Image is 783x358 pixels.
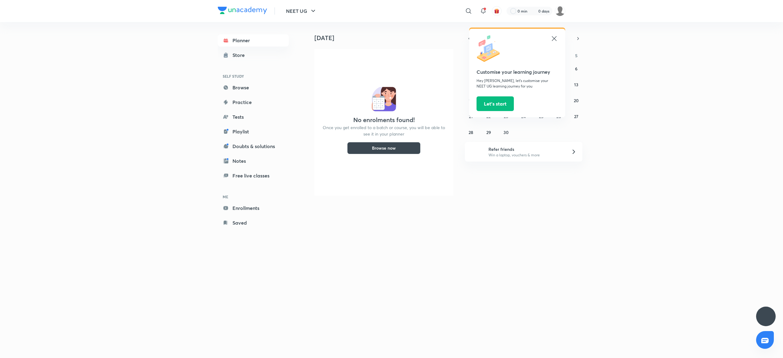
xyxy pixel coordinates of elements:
[501,127,511,137] button: September 30, 2025
[539,114,544,119] abbr: September 25, 2025
[575,53,577,58] abbr: Saturday
[218,71,289,81] h6: SELF STUDY
[477,78,558,89] p: Hey [PERSON_NAME], let’s customise your NEET UG learning journey for you
[218,49,289,61] a: Store
[353,116,415,124] h4: No enrolments found!
[486,114,491,119] abbr: September 22, 2025
[218,155,289,167] a: Notes
[218,170,289,182] a: Free live classes
[218,7,267,16] a: Company Logo
[218,7,267,14] img: Company Logo
[571,95,581,105] button: September 20, 2025
[282,5,321,17] button: NEET UG
[477,68,558,76] h5: Customise your learning journey
[466,111,476,121] button: September 21, 2025
[218,140,289,152] a: Doubts & solutions
[571,111,581,121] button: September 27, 2025
[218,96,289,108] a: Practice
[218,217,289,229] a: Saved
[466,127,476,137] button: September 28, 2025
[504,114,508,119] abbr: September 23, 2025
[469,114,473,119] abbr: September 21, 2025
[556,114,561,119] abbr: September 26, 2025
[574,98,579,103] abbr: September 20, 2025
[484,127,493,137] button: September 29, 2025
[477,35,504,62] img: icon
[218,111,289,123] a: Tests
[347,142,421,154] button: Browse now
[314,34,458,42] h4: [DATE]
[218,34,289,47] a: Planner
[218,202,289,214] a: Enrollments
[494,8,499,14] img: avatar
[575,66,577,72] abbr: September 6, 2025
[574,114,578,119] abbr: September 27, 2025
[466,80,476,89] button: September 7, 2025
[466,95,476,105] button: September 14, 2025
[486,129,491,135] abbr: September 29, 2025
[488,152,564,158] p: Win a laptop, vouchers & more
[470,146,482,158] img: referral
[218,81,289,94] a: Browse
[469,129,473,135] abbr: September 28, 2025
[488,146,564,152] h6: Refer friends
[574,82,578,88] abbr: September 13, 2025
[372,87,396,111] img: No events
[571,80,581,89] button: September 13, 2025
[571,64,581,73] button: September 6, 2025
[521,114,526,119] abbr: September 24, 2025
[555,6,565,16] img: Aarati parsewar
[218,125,289,138] a: Playlist
[469,98,473,103] abbr: September 14, 2025
[232,51,248,59] div: Store
[531,8,537,14] img: streak
[492,6,502,16] button: avatar
[762,313,770,320] img: ttu
[503,129,509,135] abbr: September 30, 2025
[322,124,446,137] p: Once you get enrolled to a batch or course, you will be able to see it in your planner
[477,96,514,111] button: Let’s start
[218,192,289,202] h6: ME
